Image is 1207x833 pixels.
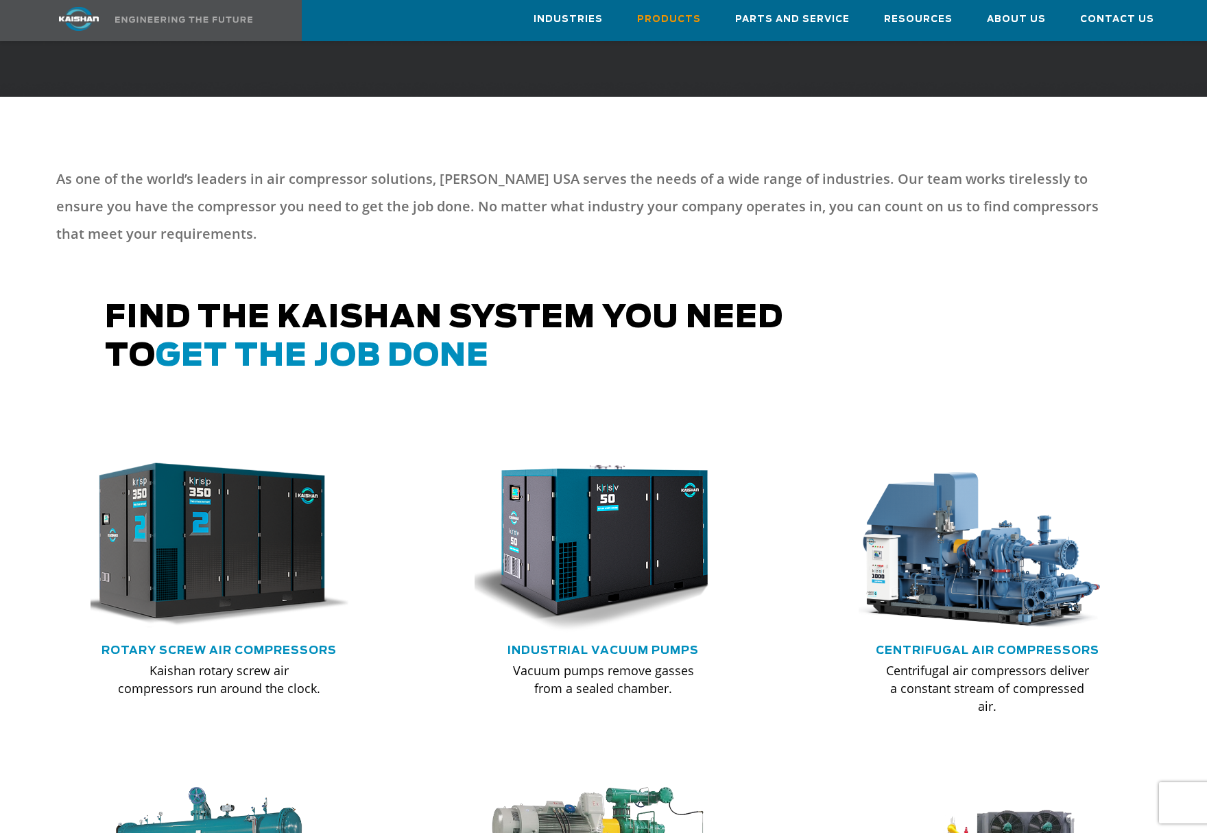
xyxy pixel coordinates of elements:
[27,7,130,31] img: kaishan logo
[848,458,1106,633] img: thumb-centrifugal-compressor
[859,458,1116,633] div: thumb-centrifugal-compressor
[884,1,953,38] a: Resources
[56,165,1103,248] p: As one of the world’s leaders in air compressor solutions, [PERSON_NAME] USA serves the needs of ...
[637,1,701,38] a: Products
[987,12,1046,27] span: About Us
[884,12,953,27] span: Resources
[475,458,732,633] div: krsv50
[67,449,351,641] img: krsp350
[115,16,252,23] img: Engineering the future
[735,12,850,27] span: Parts and Service
[886,661,1089,715] p: Centrifugal air compressors deliver a constant stream of compressed air.
[507,645,699,656] a: Industrial Vacuum Pumps
[105,303,783,372] span: Find the kaishan system you need to
[464,458,722,633] img: krsv50
[101,645,337,656] a: Rotary Screw Air Compressors
[735,1,850,38] a: Parts and Service
[156,341,489,372] span: get the job done
[534,12,603,27] span: Industries
[534,1,603,38] a: Industries
[502,661,705,697] p: Vacuum pumps remove gasses from a sealed chamber.
[1080,1,1154,38] a: Contact Us
[637,12,701,27] span: Products
[118,661,321,697] p: Kaishan rotary screw air compressors run around the clock.
[876,645,1099,656] a: Centrifugal Air Compressors
[1080,12,1154,27] span: Contact Us
[987,1,1046,38] a: About Us
[91,458,348,633] div: krsp350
